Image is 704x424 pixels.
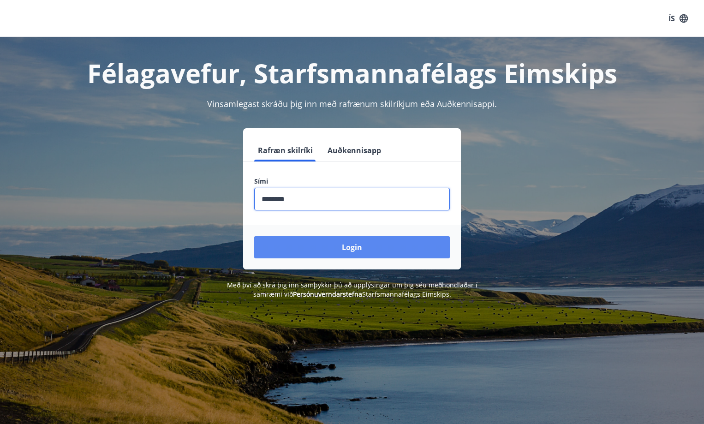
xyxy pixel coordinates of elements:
h1: Félagavefur, Starfsmannafélags Eimskips [31,55,673,90]
span: Vinsamlegast skráðu þig inn með rafrænum skilríkjum eða Auðkennisappi. [207,98,497,109]
label: Sími [254,177,450,186]
button: Auðkennisapp [324,139,385,161]
button: Rafræn skilríki [254,139,316,161]
span: Með því að skrá þig inn samþykkir þú að upplýsingar um þig séu meðhöndlaðar í samræmi við Starfsm... [227,281,477,299]
button: Login [254,236,450,258]
a: Persónuverndarstefna [293,290,362,299]
button: ÍS [663,10,693,27]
